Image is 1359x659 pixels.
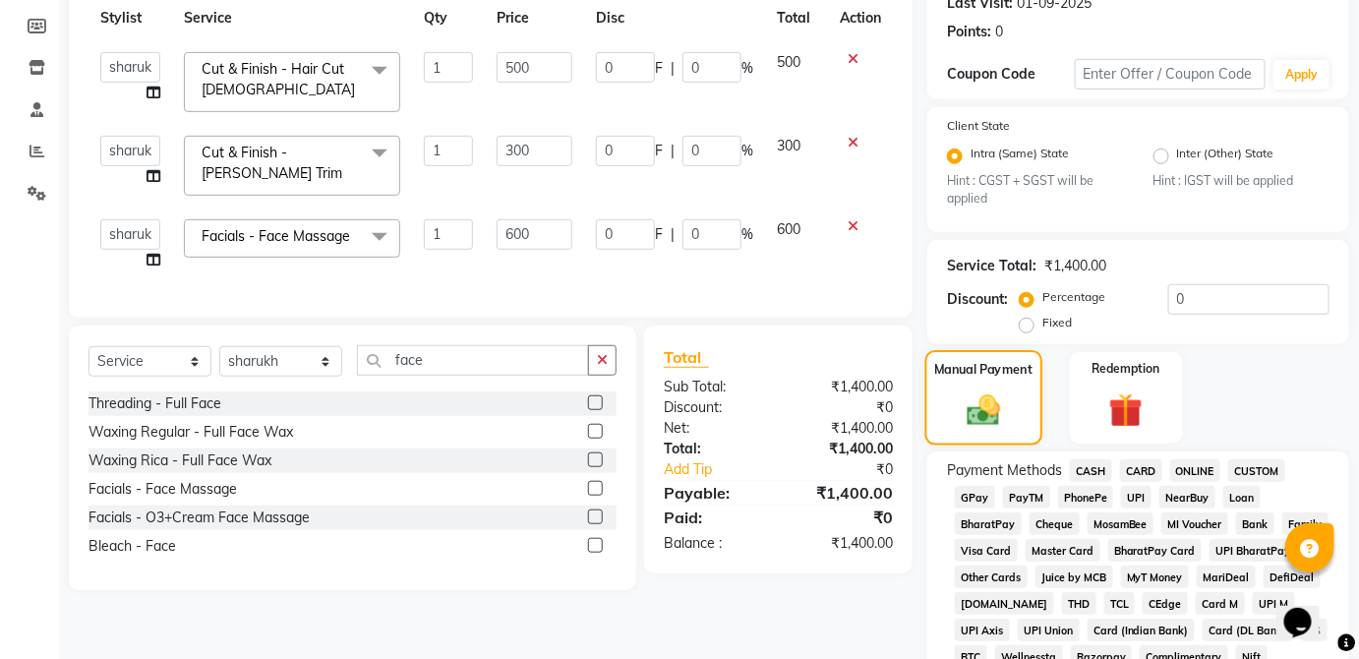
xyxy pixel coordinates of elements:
a: Add Tip [649,459,799,480]
div: Bleach - Face [89,536,176,557]
div: Paid: [649,506,779,529]
span: | [671,224,675,245]
span: UPI M [1253,592,1295,615]
span: 500 [777,53,800,71]
span: Payment Methods [947,460,1062,481]
span: PayTM [1003,486,1050,509]
div: ₹1,400.00 [1044,256,1106,276]
div: ₹0 [778,506,908,529]
span: Card (Indian Bank) [1088,619,1196,641]
span: MariDeal [1197,566,1256,588]
span: | [671,141,675,161]
div: ₹1,400.00 [778,533,908,554]
span: Facials - Face Massage [202,227,350,245]
span: [DOMAIN_NAME] [955,592,1054,615]
span: 300 [777,137,800,154]
span: TCL [1104,592,1136,615]
span: MosamBee [1088,512,1154,535]
div: ₹0 [778,397,908,418]
small: Hint : CGST + SGST will be applied [947,172,1124,209]
span: BharatPay [955,512,1022,535]
span: UPI [1121,486,1152,509]
div: Waxing Regular - Full Face Wax [89,422,293,443]
span: CASH [1070,459,1112,482]
span: UPI BharatPay [1210,539,1297,562]
div: 0 [995,22,1003,42]
input: Search or Scan [357,345,589,376]
label: Redemption [1093,360,1160,378]
span: GPay [955,486,995,509]
span: 600 [777,220,800,238]
span: | [671,58,675,79]
span: Loan [1223,486,1261,509]
div: ₹1,400.00 [778,439,908,459]
div: Facials - O3+Cream Face Massage [89,508,310,528]
span: Total [664,347,709,368]
span: Cut & Finish - [PERSON_NAME] Trim [202,144,342,182]
div: Waxing Rica - Full Face Wax [89,450,271,471]
span: THD [1062,592,1096,615]
span: % [741,58,753,79]
div: Coupon Code [947,64,1075,85]
div: Points: [947,22,991,42]
span: Bank [1236,512,1274,535]
span: Visa Card [955,539,1018,562]
div: ₹1,400.00 [778,418,908,439]
div: Service Total: [947,256,1036,276]
span: Cut & Finish - Hair Cut [DEMOGRAPHIC_DATA] [202,60,355,98]
div: Discount: [947,289,1008,310]
span: ONLINE [1170,459,1221,482]
a: x [350,227,359,245]
div: Net: [649,418,779,439]
small: Hint : IGST will be applied [1153,172,1330,190]
span: F [655,141,663,161]
div: Sub Total: [649,377,779,397]
label: Inter (Other) State [1177,145,1274,168]
span: PhonePe [1058,486,1114,509]
label: Manual Payment [934,361,1033,380]
div: ₹1,400.00 [778,377,908,397]
span: DefiDeal [1264,566,1321,588]
img: _cash.svg [957,391,1011,430]
span: Family [1282,512,1329,535]
div: ₹1,400.00 [778,481,908,505]
div: Balance : [649,533,779,554]
span: F [655,224,663,245]
div: Facials - Face Massage [89,479,237,500]
label: Percentage [1042,288,1105,306]
div: ₹0 [799,459,908,480]
iframe: chat widget [1276,580,1339,639]
input: Enter Offer / Coupon Code [1075,59,1267,90]
div: Payable: [649,481,779,505]
span: Other Cards [955,566,1028,588]
span: CARD [1120,459,1162,482]
label: Client State [947,117,1010,135]
span: Cheque [1030,512,1080,535]
span: Card M [1196,592,1245,615]
span: MyT Money [1121,566,1190,588]
span: CUSTOM [1228,459,1285,482]
div: Discount: [649,397,779,418]
div: Threading - Full Face [89,393,221,414]
a: x [342,164,351,182]
a: x [355,81,364,98]
label: Intra (Same) State [971,145,1069,168]
span: UPI Axis [955,619,1010,641]
label: Fixed [1042,314,1072,331]
span: F [655,58,663,79]
span: Master Card [1026,539,1100,562]
span: UPI Union [1018,619,1080,641]
span: CEdge [1143,592,1188,615]
span: % [741,141,753,161]
span: Card (DL Bank) [1203,619,1293,641]
span: BharatPay Card [1108,539,1203,562]
span: NearBuy [1159,486,1215,509]
img: _gift.svg [1098,389,1153,432]
span: % [741,224,753,245]
button: Apply [1273,60,1329,90]
span: Juice by MCB [1035,566,1113,588]
span: MI Voucher [1161,512,1228,535]
div: Total: [649,439,779,459]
